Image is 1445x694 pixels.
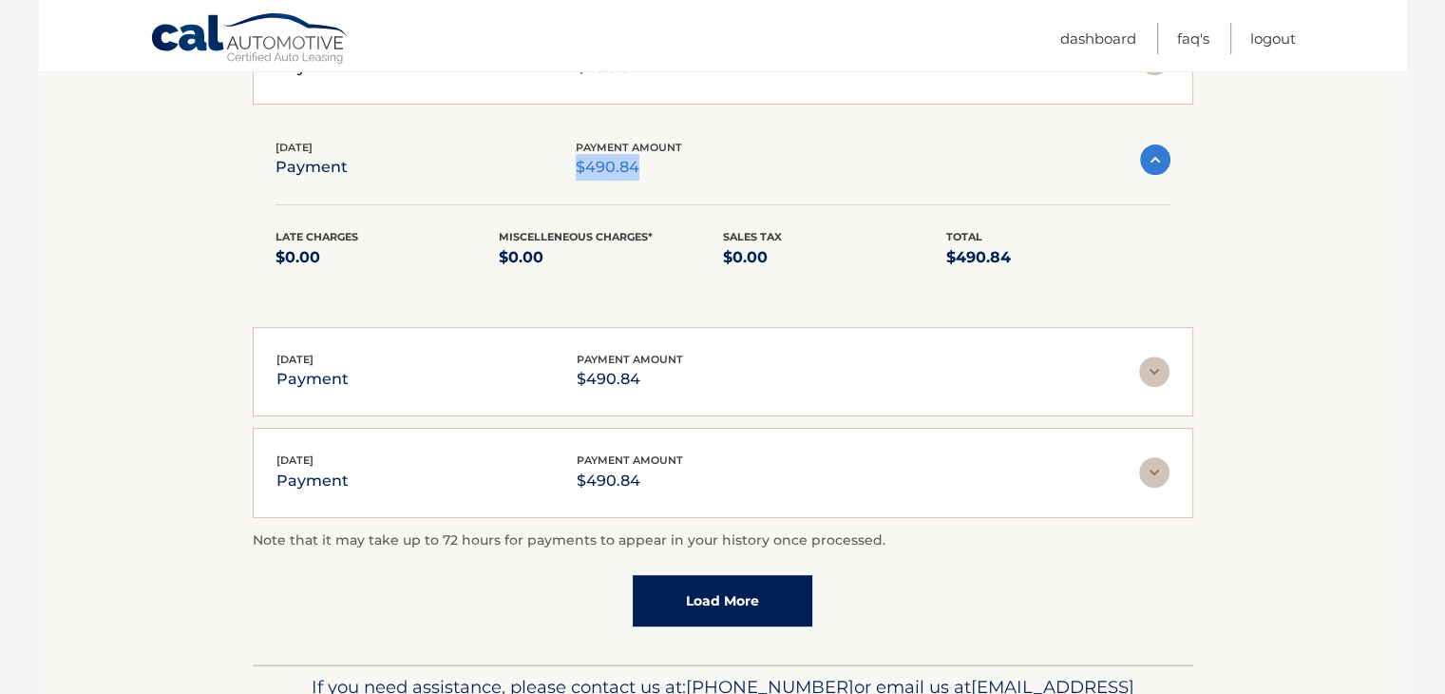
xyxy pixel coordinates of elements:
[633,575,812,627] a: Load More
[276,141,313,154] span: [DATE]
[276,244,500,271] p: $0.00
[723,230,782,243] span: Sales Tax
[276,468,349,494] p: payment
[577,468,683,494] p: $490.84
[577,453,683,467] span: payment amount
[276,366,349,393] p: payment
[276,230,358,243] span: Late Charges
[1140,145,1170,175] img: accordion-active.svg
[1177,23,1209,54] a: FAQ's
[946,244,1170,271] p: $490.84
[1060,23,1136,54] a: Dashboard
[1139,357,1169,387] img: accordion-rest.svg
[577,366,683,393] p: $490.84
[276,453,314,467] span: [DATE]
[576,141,682,154] span: payment amount
[577,353,683,366] span: payment amount
[499,230,653,243] span: Miscelleneous Charges*
[253,530,1193,552] p: Note that it may take up to 72 hours for payments to appear in your history once processed.
[576,154,682,181] p: $490.84
[723,244,947,271] p: $0.00
[946,230,982,243] span: Total
[150,12,350,67] a: Cal Automotive
[1139,457,1169,488] img: accordion-rest.svg
[1250,23,1296,54] a: Logout
[276,154,348,181] p: payment
[499,244,723,271] p: $0.00
[276,353,314,366] span: [DATE]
